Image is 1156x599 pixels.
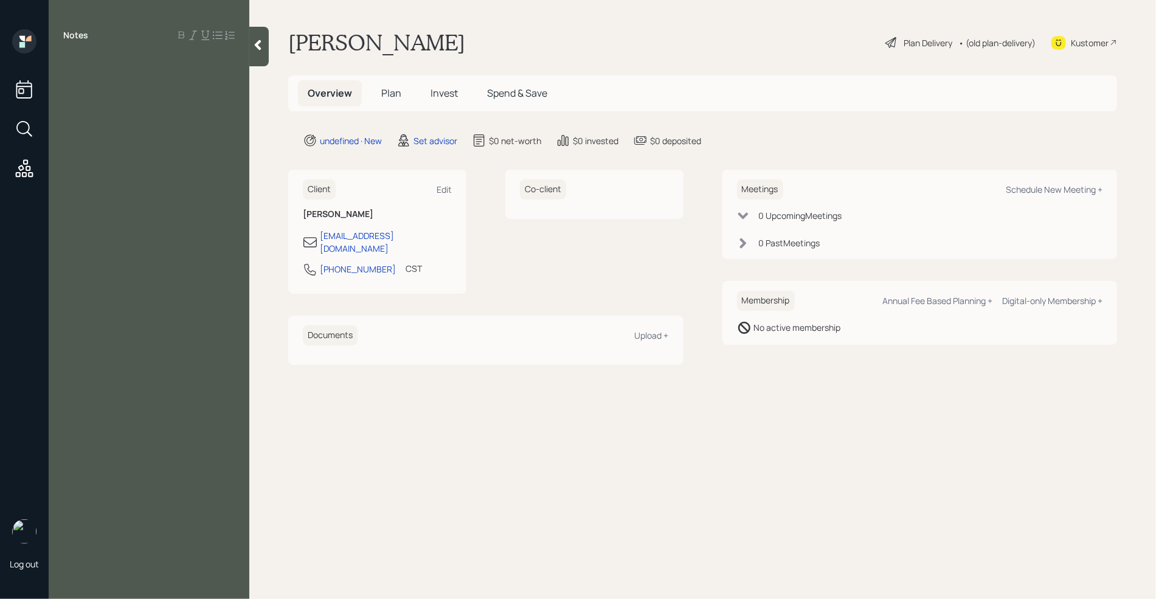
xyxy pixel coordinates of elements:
[406,262,422,275] div: CST
[759,209,842,222] div: 0 Upcoming Meeting s
[958,36,1036,49] div: • (old plan-delivery)
[12,519,36,544] img: retirable_logo.png
[1006,184,1102,195] div: Schedule New Meeting +
[904,36,952,49] div: Plan Delivery
[414,134,457,147] div: Set advisor
[520,179,566,199] h6: Co-client
[320,263,396,275] div: [PHONE_NUMBER]
[737,179,783,199] h6: Meetings
[650,134,701,147] div: $0 deposited
[754,321,841,334] div: No active membership
[635,330,669,341] div: Upload +
[1071,36,1109,49] div: Kustomer
[308,86,352,100] span: Overview
[320,134,382,147] div: undefined · New
[489,134,541,147] div: $0 net-worth
[759,237,820,249] div: 0 Past Meeting s
[882,295,992,306] div: Annual Fee Based Planning +
[288,29,465,56] h1: [PERSON_NAME]
[381,86,401,100] span: Plan
[737,291,795,311] h6: Membership
[437,184,452,195] div: Edit
[303,325,358,345] h6: Documents
[487,86,547,100] span: Spend & Save
[303,179,336,199] h6: Client
[1002,295,1102,306] div: Digital-only Membership +
[431,86,458,100] span: Invest
[10,558,39,570] div: Log out
[573,134,618,147] div: $0 invested
[63,29,88,41] label: Notes
[320,229,452,255] div: [EMAIL_ADDRESS][DOMAIN_NAME]
[303,209,452,220] h6: [PERSON_NAME]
